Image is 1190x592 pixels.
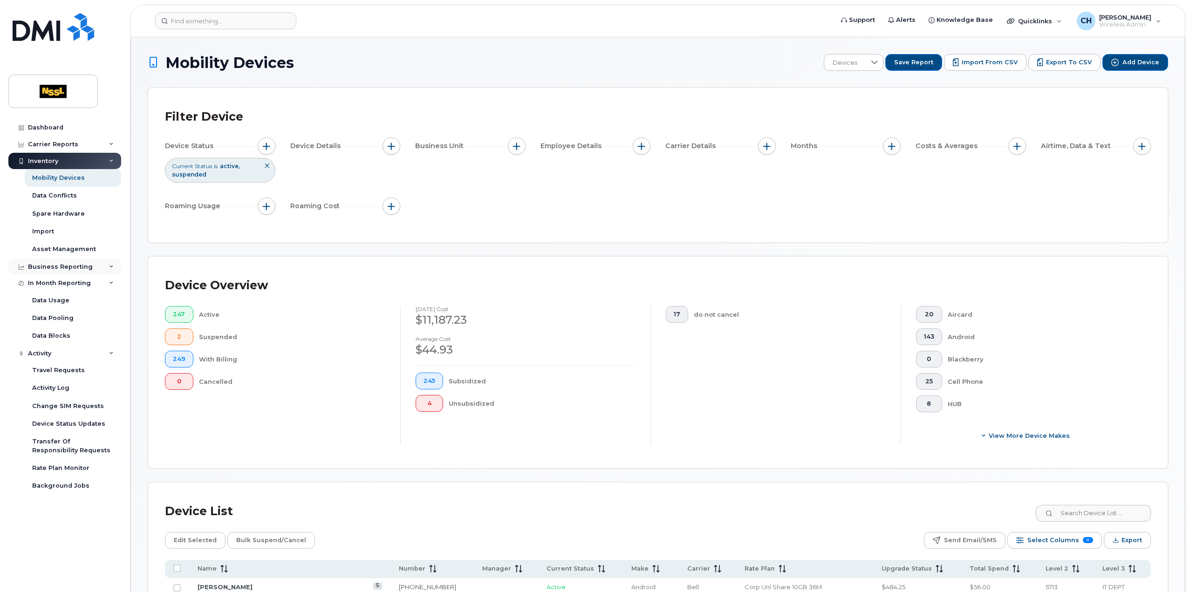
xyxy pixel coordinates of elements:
[916,395,942,412] button: 8
[924,355,934,363] span: 0
[399,583,456,591] a: [PHONE_NUMBER]
[989,431,1070,440] span: View More Device Makes
[227,532,315,549] button: Bulk Suspend/Cancel
[290,141,343,151] span: Device Details
[165,201,223,211] span: Roaming Usage
[1122,58,1159,67] span: Add Device
[482,565,511,573] span: Manager
[674,311,680,318] span: 17
[882,583,905,591] span: $484.25
[449,395,636,412] div: Unsubsidized
[165,328,193,345] button: 2
[665,141,718,151] span: Carrier Details
[924,333,934,340] span: 143
[1104,532,1151,549] button: Export
[824,54,866,71] span: Devices
[415,141,466,151] span: Business Unit
[199,373,386,390] div: Cancelled
[173,378,185,385] span: 0
[1046,583,1058,591] span: 5713
[214,162,218,170] span: is
[449,373,636,389] div: Subsidized
[165,273,268,298] div: Device Overview
[172,171,206,178] span: suspended
[687,583,699,591] span: Bell
[165,54,294,71] span: Mobility Devices
[948,373,1136,390] div: Cell Phone
[631,583,656,591] span: Android
[882,565,932,573] span: Upgrade Status
[199,351,386,367] div: With Billing
[399,565,425,573] span: Number
[944,54,1026,71] button: Import from CSV
[885,54,942,71] button: Save Report
[916,351,942,367] button: 0
[416,373,443,389] button: 245
[791,141,820,151] span: Months
[970,565,1009,573] span: Total Spend
[1102,565,1125,573] span: Level 3
[1102,583,1125,591] span: IT DEPT
[174,533,217,547] span: Edit Selected
[1036,505,1151,522] input: Search Device List ...
[924,532,1005,549] button: Send Email/SMS
[666,306,688,323] button: 17
[944,533,997,547] span: Send Email/SMS
[1046,565,1068,573] span: Level 2
[894,58,933,67] span: Save Report
[745,565,775,573] span: Rate Plan
[236,533,306,547] span: Bulk Suspend/Cancel
[172,162,212,170] span: Current Status
[199,328,386,345] div: Suspended
[1102,54,1168,71] button: Add Device
[970,583,991,591] span: $56.00
[416,395,443,412] button: 4
[165,141,216,151] span: Device Status
[220,163,240,170] span: active
[1083,537,1093,543] span: 11
[416,306,636,312] h4: [DATE] cost
[745,583,822,591] span: Corp Unl Share 10GB 36M
[199,306,386,323] div: Active
[165,373,193,390] button: 0
[1028,54,1101,71] button: Export to CSV
[1122,533,1142,547] span: Export
[948,306,1136,323] div: Aircard
[1027,533,1079,547] span: Select Columns
[416,312,636,328] div: $11,187.23
[165,499,233,524] div: Device List
[1046,58,1092,67] span: Export to CSV
[173,333,185,340] span: 2
[547,565,594,573] span: Current Status
[924,400,934,408] span: 8
[540,141,604,151] span: Employee Details
[173,355,185,363] span: 249
[165,532,226,549] button: Edit Selected
[416,336,636,342] h4: Average cost
[694,306,886,323] div: do not cancel
[198,565,217,573] span: Name
[916,306,942,323] button: 20
[547,583,566,591] span: Active
[962,58,1018,67] span: Import from CSV
[173,311,185,318] span: 247
[416,342,636,358] div: $44.93
[165,351,193,367] button: 249
[631,565,649,573] span: Make
[165,105,243,129] div: Filter Device
[916,141,980,151] span: Costs & Averages
[916,373,942,390] button: 25
[165,306,193,323] button: 247
[916,328,942,345] button: 143
[198,583,253,591] a: [PERSON_NAME]
[424,377,435,385] span: 245
[948,351,1136,367] div: Blackberry
[687,565,710,573] span: Carrier
[948,328,1136,345] div: Android
[1007,532,1102,549] button: Select Columns 11
[924,378,934,385] span: 25
[1041,141,1114,151] span: Airtime, Data & Text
